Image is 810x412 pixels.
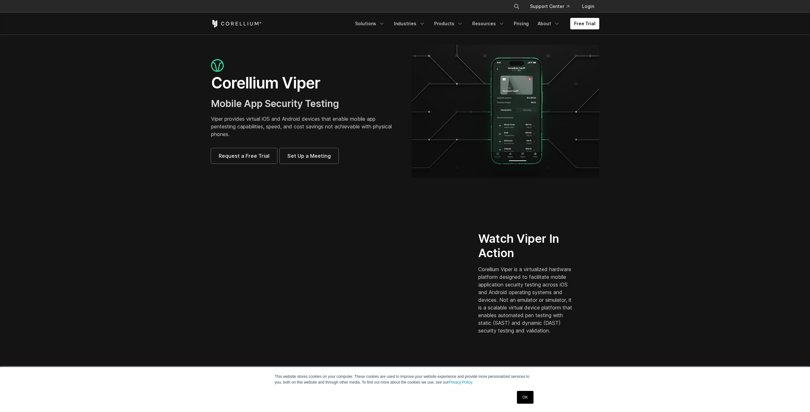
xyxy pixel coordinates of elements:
[275,374,535,385] p: This website stores cookies on your computer. These cookies are used to improve your website expe...
[510,18,533,29] a: Pricing
[511,1,522,12] button: Search
[351,18,389,29] a: Solutions
[525,1,574,12] a: Support Center
[211,20,262,27] a: Corellium Home
[211,148,277,164] a: Request a Free Trial
[534,18,564,29] a: About
[468,18,509,29] a: Resources
[478,232,575,260] h2: Watch Viper In Action
[570,18,599,29] a: Free Trial
[287,152,331,160] span: Set Up a Meeting
[430,18,467,29] a: Products
[280,148,338,164] a: Set Up a Meeting
[211,59,224,72] img: viper_icon_large
[219,152,269,160] span: Request a Free Trial
[517,391,533,404] a: OK
[478,265,575,334] p: Corellium Viper is a virtualized hardware platform designed to facilitate mobile application secu...
[390,18,429,29] a: Industries
[211,115,399,138] p: Viper provides virtual iOS and Android devices that enable mobile app pentesting capabilities, sp...
[412,45,599,178] img: viper_hero
[211,73,399,93] h1: Corellium Viper
[211,98,339,109] span: Mobile App Security Testing
[351,18,599,29] div: Navigation Menu
[577,1,599,12] a: Login
[449,380,473,385] a: Privacy Policy.
[506,1,599,12] div: Navigation Menu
